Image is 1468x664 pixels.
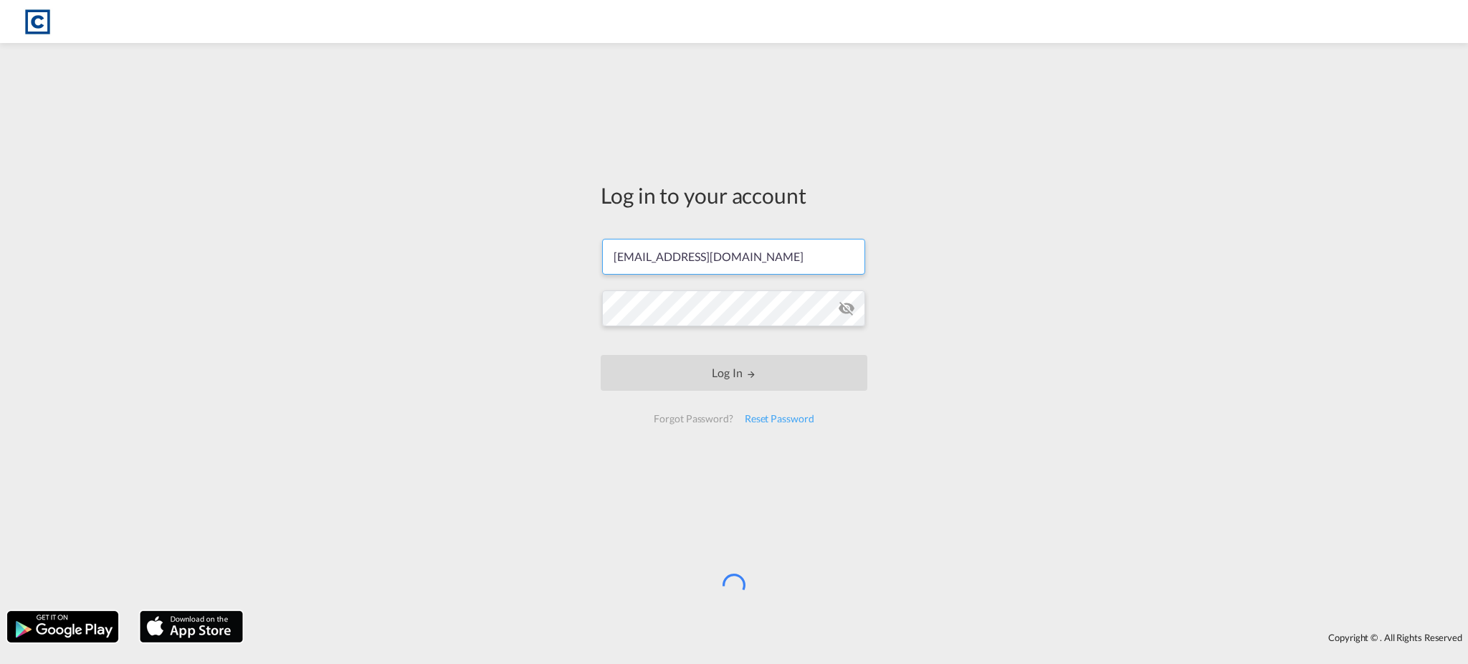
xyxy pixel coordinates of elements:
[602,239,865,275] input: Enter email/phone number
[6,610,120,644] img: google.png
[838,300,855,317] md-icon: icon-eye-off
[601,355,867,391] button: LOGIN
[138,610,244,644] img: apple.png
[250,625,1468,650] div: Copyright © . All Rights Reserved
[601,180,867,210] div: Log in to your account
[739,406,820,432] div: Reset Password
[22,6,54,38] img: 1fdb9190129311efbfaf67cbb4249bed.jpeg
[648,406,738,432] div: Forgot Password?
